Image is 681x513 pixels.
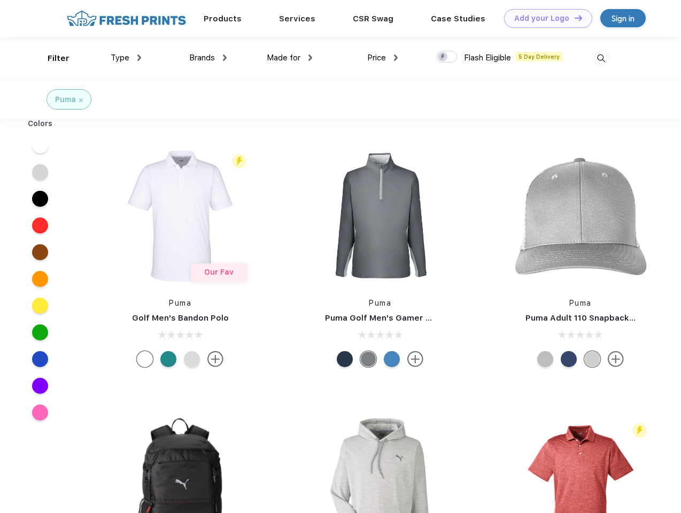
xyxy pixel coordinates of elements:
[394,55,398,61] img: dropdown.png
[55,94,76,105] div: Puma
[592,50,610,67] img: desktop_search.svg
[184,351,200,367] div: High Rise
[514,14,569,23] div: Add your Logo
[325,313,494,323] a: Puma Golf Men's Gamer Golf Quarter-Zip
[360,351,376,367] div: Quiet Shade
[569,299,592,307] a: Puma
[308,55,312,61] img: dropdown.png
[232,154,246,168] img: flash_active_toggle.svg
[309,145,451,287] img: func=resize&h=266
[137,351,153,367] div: Bright White
[204,268,234,276] span: Our Fav
[267,53,300,63] span: Made for
[464,53,511,63] span: Flash Eligible
[632,423,647,438] img: flash_active_toggle.svg
[612,12,634,25] div: Sign in
[279,14,315,24] a: Services
[160,351,176,367] div: Green Lagoon
[537,351,553,367] div: Quarry with Brt Whit
[207,351,223,367] img: more.svg
[515,52,563,61] span: 5 Day Delivery
[407,351,423,367] img: more.svg
[575,15,582,21] img: DT
[169,299,191,307] a: Puma
[204,14,242,24] a: Products
[367,53,386,63] span: Price
[337,351,353,367] div: Navy Blazer
[369,299,391,307] a: Puma
[48,52,69,65] div: Filter
[561,351,577,367] div: Peacoat with Qut Shd
[509,145,652,287] img: func=resize&h=266
[20,118,61,129] div: Colors
[137,55,141,61] img: dropdown.png
[384,351,400,367] div: Bright Cobalt
[111,53,129,63] span: Type
[64,9,189,28] img: fo%20logo%202.webp
[600,9,646,27] a: Sign in
[353,14,393,24] a: CSR Swag
[584,351,600,367] div: Quarry Brt Whit
[132,313,229,323] a: Golf Men's Bandon Polo
[189,53,215,63] span: Brands
[608,351,624,367] img: more.svg
[79,98,83,102] img: filter_cancel.svg
[109,145,251,287] img: func=resize&h=266
[223,55,227,61] img: dropdown.png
